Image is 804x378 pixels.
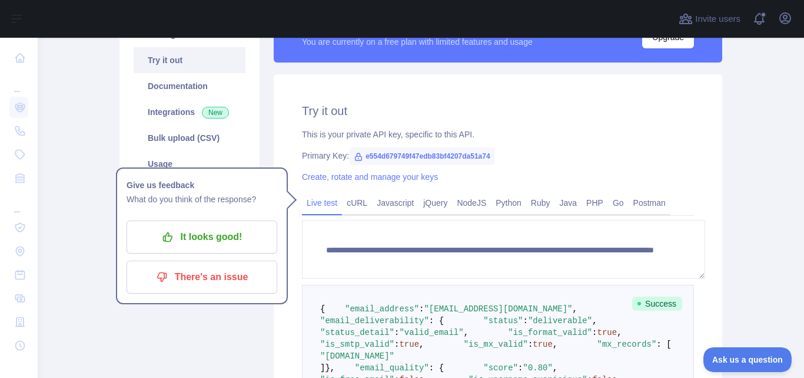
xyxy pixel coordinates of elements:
span: , [553,363,557,373]
a: Go [608,193,629,212]
span: : { [429,363,444,373]
span: { [320,304,325,314]
span: "mx_records" [597,340,657,349]
a: NodeJS [452,193,491,212]
span: "score" [483,363,518,373]
span: "is_smtp_valid" [320,340,394,349]
span: : [394,328,399,337]
span: "valid_email" [399,328,463,337]
span: "email_deliverability" [320,316,429,326]
a: Python [491,193,526,212]
span: , [419,340,424,349]
span: true [597,328,617,337]
span: "status" [483,316,523,326]
a: Bulk upload (CSV) [134,125,245,151]
p: What do you think of the response? [127,192,277,206]
button: Invite users [676,9,743,28]
span: true [533,340,553,349]
span: e554d679749f47edb83bf4207da51a74 [349,147,495,165]
span: , [553,340,557,349]
a: Live test [302,193,342,212]
div: ... [9,71,28,94]
a: jQuery [418,193,452,212]
span: true [399,340,419,349]
a: PHP [582,193,608,212]
span: Success [632,297,682,311]
span: : [528,340,533,349]
span: "is_mx_valid" [464,340,528,349]
div: Primary Key: [302,150,694,162]
span: }, [325,363,335,373]
h1: Give us feedback [127,178,277,192]
span: New [202,107,229,119]
span: : [592,328,597,337]
span: : { [429,316,444,326]
a: Javascript [372,193,418,212]
span: Invite users [695,12,740,26]
a: Documentation [134,73,245,99]
span: , [617,328,622,337]
span: , [464,328,469,337]
a: cURL [342,193,372,212]
span: , [573,304,577,314]
div: You are currently on a free plan with limited features and usage [302,36,533,48]
h2: Try it out [302,103,694,119]
span: "[EMAIL_ADDRESS][DOMAIN_NAME]" [424,304,572,314]
span: "status_detail" [320,328,394,337]
a: Java [555,193,582,212]
span: : [523,316,528,326]
a: Try it out [134,47,245,73]
a: Create, rotate and manage your keys [302,172,438,182]
div: This is your private API key, specific to this API. [302,129,694,140]
div: ... [9,191,28,215]
span: : [ [656,340,671,349]
a: Usage [134,151,245,177]
span: : [518,363,523,373]
a: Integrations New [134,99,245,125]
span: "is_format_valid" [508,328,592,337]
a: Postman [629,193,670,212]
span: "email_quality" [355,363,429,373]
iframe: Toggle Customer Support [703,347,792,372]
span: : [394,340,399,349]
span: "email_address" [345,304,419,314]
span: ] [320,363,325,373]
span: "0.80" [523,363,553,373]
span: : [419,304,424,314]
span: "deliverable" [528,316,592,326]
a: Ruby [526,193,555,212]
span: , [592,316,597,326]
span: "[DOMAIN_NAME]" [320,351,394,361]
